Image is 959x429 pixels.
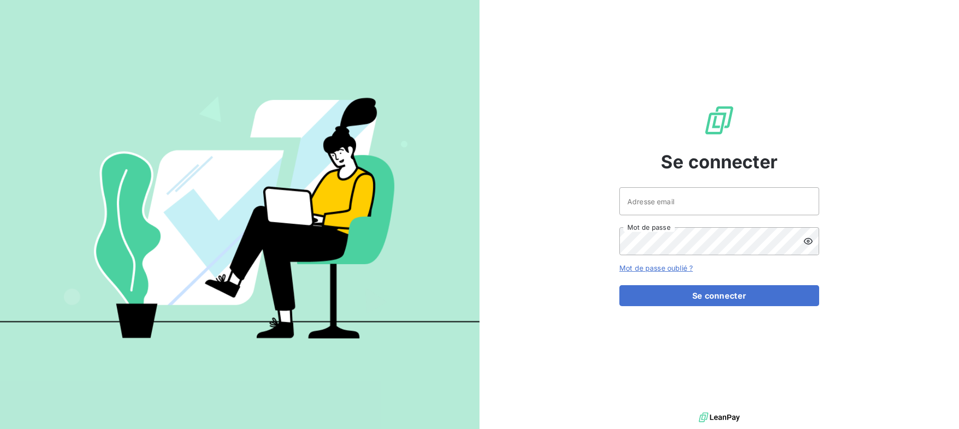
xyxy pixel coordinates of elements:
span: Se connecter [661,148,778,175]
img: Logo LeanPay [703,104,735,136]
button: Se connecter [619,285,819,306]
a: Mot de passe oublié ? [619,264,693,272]
img: logo [699,410,740,425]
input: placeholder [619,187,819,215]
